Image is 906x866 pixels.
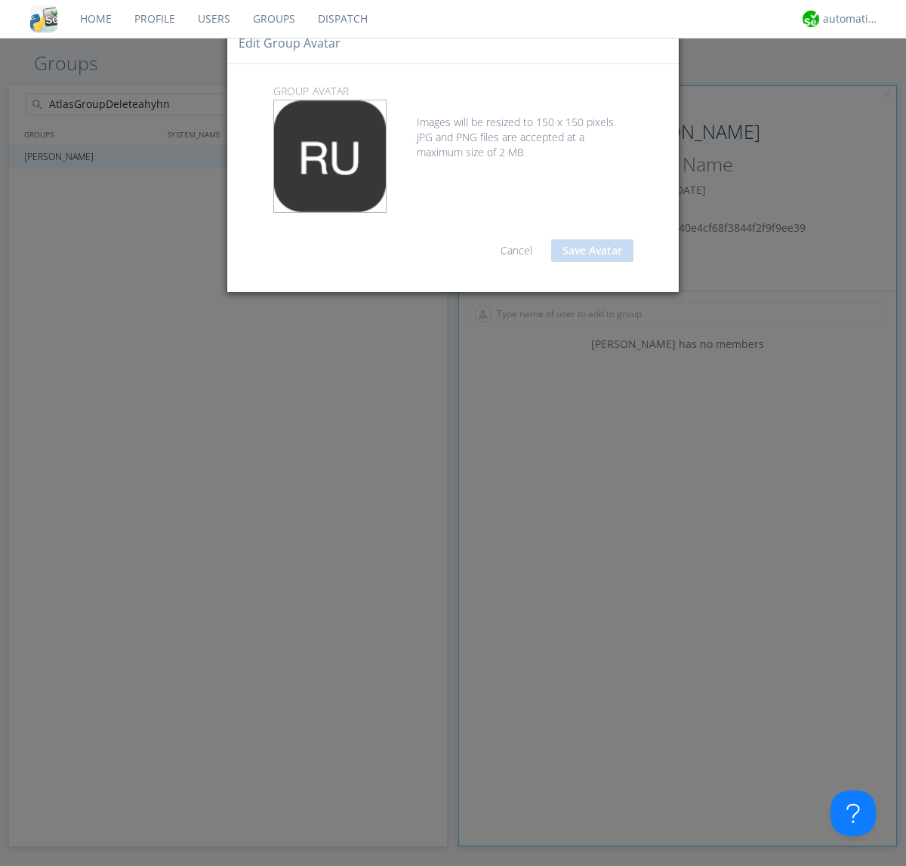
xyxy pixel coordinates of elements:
[823,11,880,26] div: automation+atlas
[274,100,386,212] img: 373638.png
[273,100,633,160] div: Images will be resized to 150 x 150 pixels. JPG and PNG files are accepted at a maximum size of 2...
[551,239,633,262] button: Save Avatar
[803,11,819,27] img: d2d01cd9b4174d08988066c6d424eccd
[262,83,645,100] p: group Avatar
[239,35,341,52] h4: Edit group Avatar
[501,243,532,257] a: Cancel
[30,5,57,32] img: cddb5a64eb264b2086981ab96f4c1ba7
